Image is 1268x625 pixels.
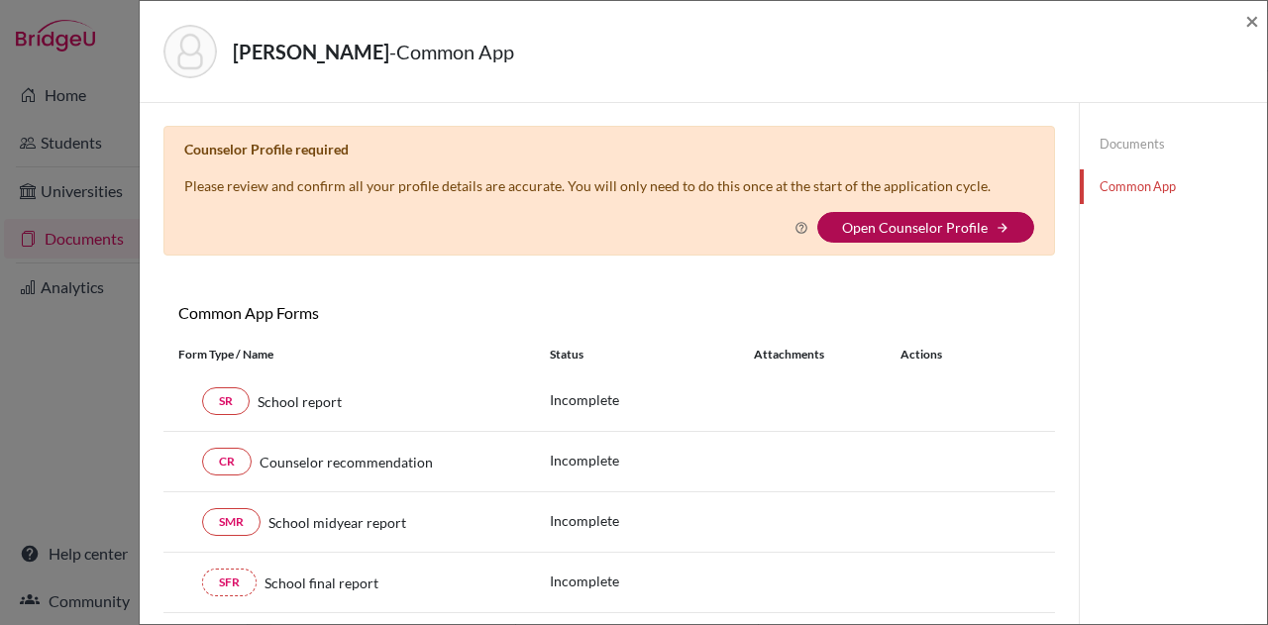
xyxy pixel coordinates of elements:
[202,387,250,415] a: SR
[202,569,257,596] a: SFR
[1245,9,1259,33] button: Close
[184,175,991,196] p: Please review and confirm all your profile details are accurate. You will only need to do this on...
[233,40,389,63] strong: [PERSON_NAME]
[754,346,877,364] div: Attachments
[1245,6,1259,35] span: ×
[1080,127,1267,161] a: Documents
[550,346,754,364] div: Status
[842,219,988,236] a: Open Counselor Profile
[163,346,535,364] div: Form Type / Name
[996,221,1009,235] i: arrow_forward
[258,391,342,412] span: School report
[268,512,406,533] span: School midyear report
[550,510,754,531] p: Incomplete
[202,508,261,536] a: SMR
[202,448,252,475] a: CR
[163,303,609,322] h6: Common App Forms
[550,571,754,591] p: Incomplete
[550,389,754,410] p: Incomplete
[1080,169,1267,204] a: Common App
[817,212,1034,243] button: Open Counselor Profilearrow_forward
[550,450,754,470] p: Incomplete
[264,573,378,593] span: School final report
[877,346,1000,364] div: Actions
[260,452,433,472] span: Counselor recommendation
[184,141,349,157] b: Counselor Profile required
[389,40,514,63] span: - Common App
